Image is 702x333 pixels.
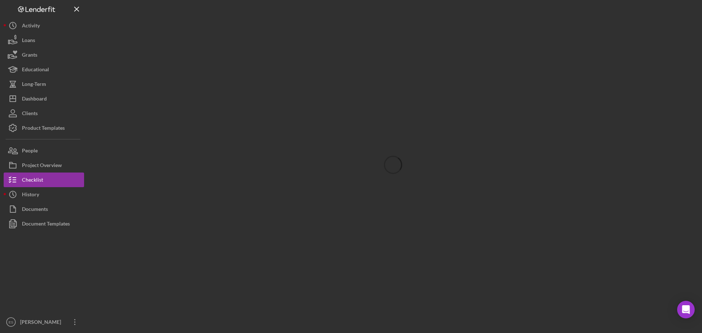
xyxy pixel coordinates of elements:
div: Documents [22,202,48,218]
button: Documents [4,202,84,216]
button: Grants [4,48,84,62]
button: Document Templates [4,216,84,231]
div: Project Overview [22,158,62,174]
div: Checklist [22,173,43,189]
text: ES [9,320,14,324]
button: People [4,143,84,158]
div: Product Templates [22,121,65,137]
button: Dashboard [4,91,84,106]
button: Educational [4,62,84,77]
button: History [4,187,84,202]
button: Clients [4,106,84,121]
button: Project Overview [4,158,84,173]
div: Loans [22,33,35,49]
div: Grants [22,48,37,64]
button: Product Templates [4,121,84,135]
button: Checklist [4,173,84,187]
button: Long-Term [4,77,84,91]
div: Activity [22,18,40,35]
div: People [22,143,38,160]
div: Clients [22,106,38,122]
button: Activity [4,18,84,33]
button: Loans [4,33,84,48]
div: Open Intercom Messenger [677,301,695,318]
button: ES[PERSON_NAME] [4,315,84,329]
div: Educational [22,62,49,79]
div: Dashboard [22,91,47,108]
div: [PERSON_NAME] [18,315,66,331]
div: Document Templates [22,216,70,233]
div: History [22,187,39,204]
div: Long-Term [22,77,46,93]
